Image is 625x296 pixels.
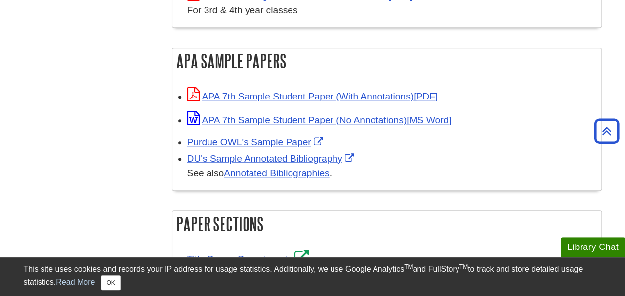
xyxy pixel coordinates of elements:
[187,115,452,125] a: Link opens in new window
[24,263,602,290] div: This site uses cookies and records your IP address for usage statistics. Additionally, we use Goo...
[56,278,95,286] a: Read More
[187,166,596,181] div: See also .
[404,263,413,270] sup: TM
[187,153,357,164] a: Link opens in new window
[101,275,120,290] button: Close
[187,3,596,18] div: For 3rd & 4th year classes
[591,124,623,138] a: Back to Top
[172,211,601,237] h2: Paper Sections
[224,168,329,178] a: Annotated Bibliographies
[172,48,601,74] h2: APA Sample Papers
[187,91,438,101] a: Link opens in new window
[459,263,468,270] sup: TM
[187,254,312,264] a: Link opens in new window
[187,137,326,147] a: Link opens in new window
[561,237,625,257] button: Library Chat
